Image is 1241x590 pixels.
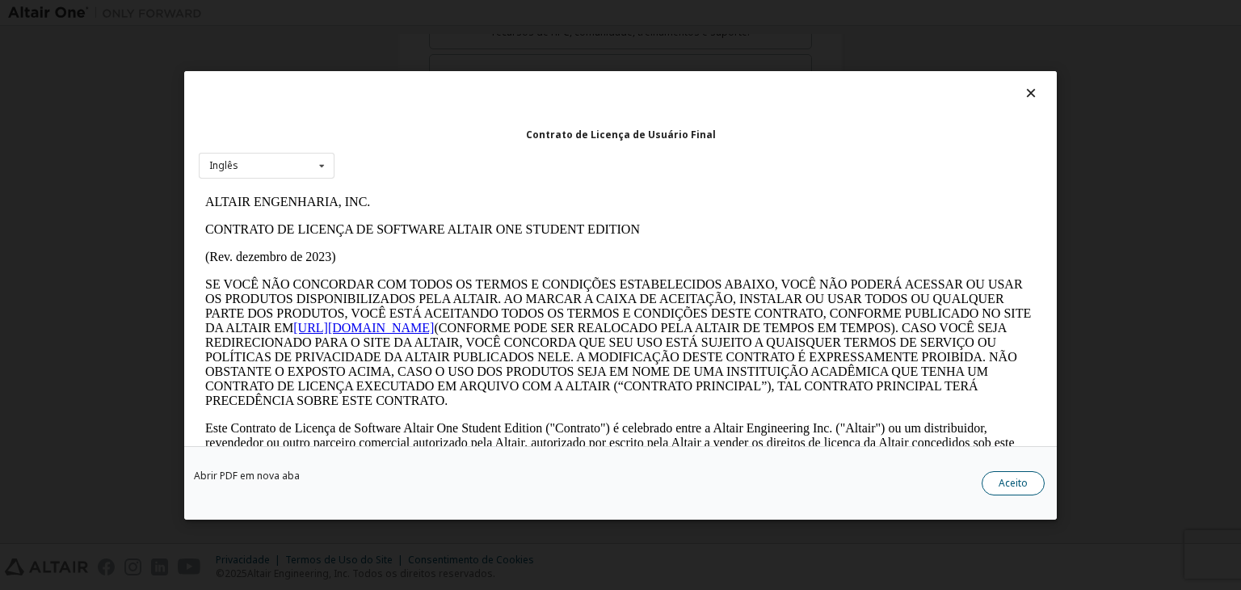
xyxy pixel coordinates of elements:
[6,6,171,20] font: ALTAIR ENGENHARIA, INC.
[194,469,300,483] font: Abrir PDF em nova aba
[6,233,828,305] font: Este Contrato de Licença de Software Altair One Student Edition ("Contrato") é celebrado entre a ...
[982,471,1045,495] button: Aceito
[95,133,235,146] a: [URL][DOMAIN_NAME]
[6,89,832,146] font: SE VOCÊ NÃO CONCORDAR COM TODOS OS TERMOS E CONDIÇÕES ESTABELECIDOS ABAIXO, VOCÊ NÃO PODERÁ ACESS...
[999,476,1028,490] font: Aceito
[6,34,441,48] font: CONTRATO DE LICENÇA DE SOFTWARE ALTAIR ONE STUDENT EDITION
[209,158,238,172] font: Inglês
[194,471,300,481] a: Abrir PDF em nova aba
[6,133,818,219] font: (CONFORME PODE SER REALOCADO PELA ALTAIR DE TEMPOS EM TEMPOS). CASO VOCÊ SEJA REDIRECIONADO PARA ...
[526,127,716,141] font: Contrato de Licença de Usuário Final
[6,61,137,75] font: (Rev. dezembro de 2023)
